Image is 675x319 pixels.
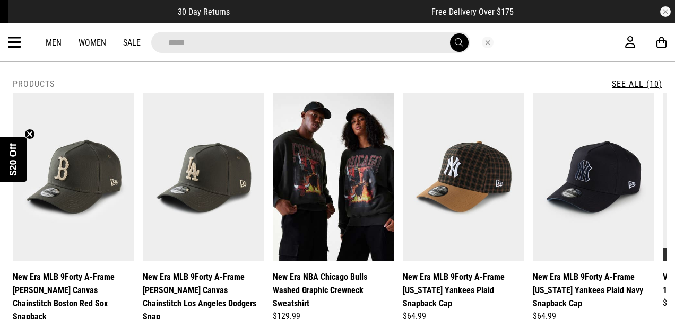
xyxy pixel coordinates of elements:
iframe: LiveChat chat widget [630,274,675,319]
span: $20 Off [8,143,19,175]
button: Close teaser [24,129,35,139]
span: 30 Day Returns [178,7,230,17]
a: Men [46,38,62,48]
a: Women [79,38,106,48]
a: New Era MLB 9Forty A-Frame [US_STATE] Yankees Plaid Snapback Cap [403,270,524,310]
a: New Era MLB 9Forty A-Frame [US_STATE] Yankees Plaid Navy Snapback Cap [533,270,654,310]
button: Close search [482,37,494,48]
a: See All (10) [612,79,662,89]
img: New Era Mlb 9forty A-frame New York Yankees Plaid Navy Snapback Cap in Blue [533,93,654,261]
img: New Era Mlb 9forty A-frame New York Yankees Plaid Snapback Cap in Brown [403,93,524,261]
iframe: Customer reviews powered by Trustpilot [251,6,410,17]
span: Free Delivery Over $175 [431,7,514,17]
h2: Products [13,79,55,89]
img: New Era Mlb 9forty A-frame Moss Canvas Chainstitch Los Angeles Dodgers Snap in Brown [143,93,264,261]
img: New Era Mlb 9forty A-frame Moss Canvas Chainstitch Boston Red Sox Snapback in Brown [13,93,134,261]
img: New Era Nba Chicago Bulls Washed Graphic Crewneck Sweatshirt in Black [273,93,394,261]
a: Sale [123,38,141,48]
a: New Era NBA Chicago Bulls Washed Graphic Crewneck Sweatshirt [273,270,394,310]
